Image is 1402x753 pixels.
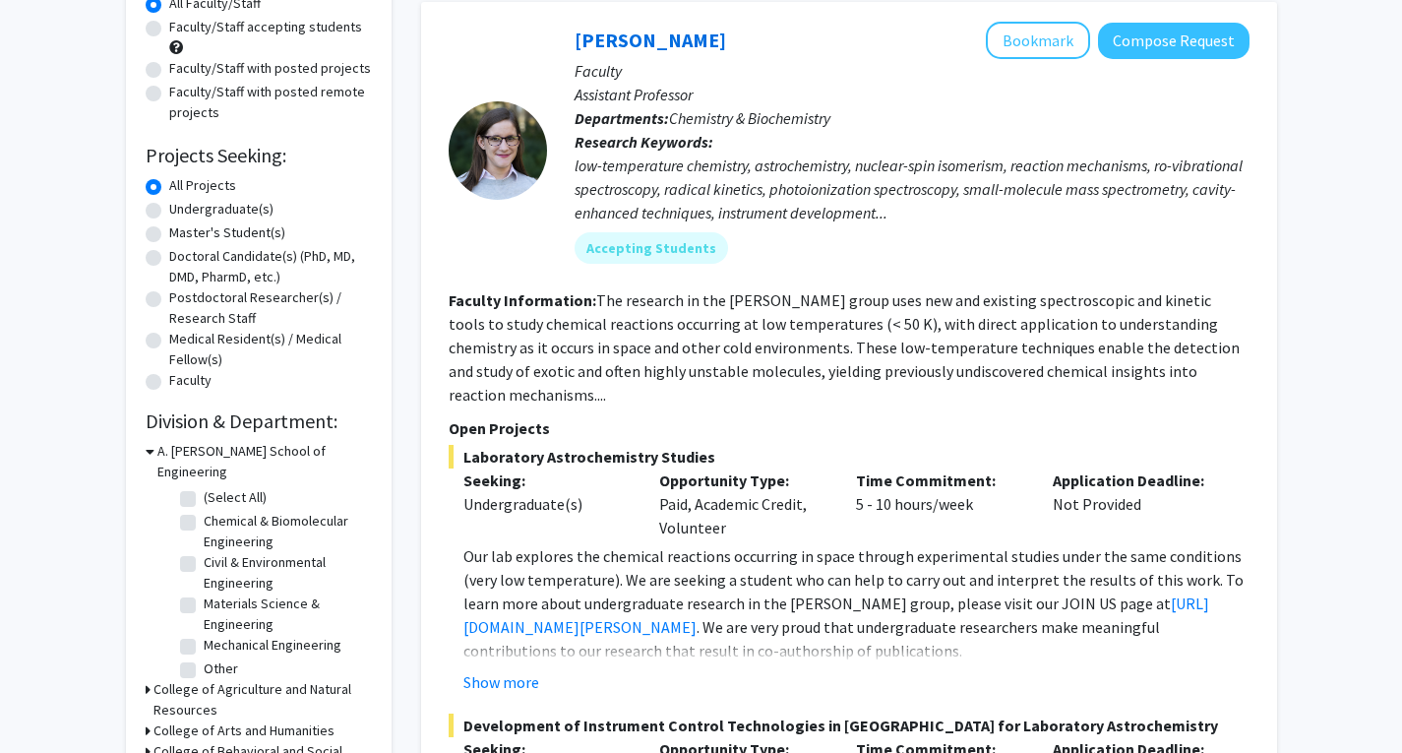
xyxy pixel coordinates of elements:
[153,721,335,741] h3: College of Arts and Humanities
[169,329,372,370] label: Medical Resident(s) / Medical Fellow(s)
[153,679,372,721] h3: College of Agriculture and Natural Resources
[204,635,341,656] label: Mechanical Engineering
[169,175,236,196] label: All Projects
[169,58,371,79] label: Faculty/Staff with posted projects
[169,17,362,37] label: Faculty/Staff accepting students
[856,469,1023,492] p: Time Commitment:
[669,108,830,128] span: Chemistry & Biochemistry
[204,594,367,635] label: Materials Science & Engineering
[204,487,267,508] label: (Select All)
[157,441,372,482] h3: A. [PERSON_NAME] School of Engineering
[449,445,1250,469] span: Laboratory Astrochemistry Studies
[463,469,631,492] p: Seeking:
[575,59,1250,83] p: Faculty
[204,511,367,552] label: Chemical & Biomolecular Engineering
[575,108,669,128] b: Departments:
[169,246,372,287] label: Doctoral Candidate(s) (PhD, MD, DMD, PharmD, etc.)
[1098,23,1250,59] button: Compose Request to Leah Dodson
[986,22,1090,59] button: Add Leah Dodson to Bookmarks
[146,409,372,433] h2: Division & Department:
[463,492,631,516] div: Undergraduate(s)
[644,469,841,539] div: Paid, Academic Credit, Volunteer
[463,544,1250,662] p: Our lab explores the chemical reactions occurring in space through experimental studies under the...
[15,664,84,738] iframe: Chat
[659,469,826,492] p: Opportunity Type:
[169,222,285,243] label: Master's Student(s)
[146,144,372,167] h2: Projects Seeking:
[575,83,1250,106] p: Assistant Professor
[169,199,274,220] label: Undergraduate(s)
[169,82,372,123] label: Faculty/Staff with posted remote projects
[204,552,367,594] label: Civil & Environmental Engineering
[204,659,238,679] label: Other
[449,714,1250,737] span: Development of Instrument Control Technologies in [GEOGRAPHIC_DATA] for Laboratory Astrochemistry
[169,370,212,391] label: Faculty
[463,670,539,694] button: Show more
[449,290,1240,405] fg-read-more: The research in the [PERSON_NAME] group uses new and existing spectroscopic and kinetic tools to ...
[575,28,726,52] a: [PERSON_NAME]
[575,154,1250,224] div: low-temperature chemistry, astrochemistry, nuclear-spin isomerism, reaction mechanisms, ro-vibrat...
[449,290,596,310] b: Faculty Information:
[575,232,728,264] mat-chip: Accepting Students
[169,287,372,329] label: Postdoctoral Researcher(s) / Research Staff
[1038,469,1235,539] div: Not Provided
[1053,469,1220,492] p: Application Deadline:
[449,416,1250,440] p: Open Projects
[575,132,713,152] b: Research Keywords:
[841,469,1038,539] div: 5 - 10 hours/week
